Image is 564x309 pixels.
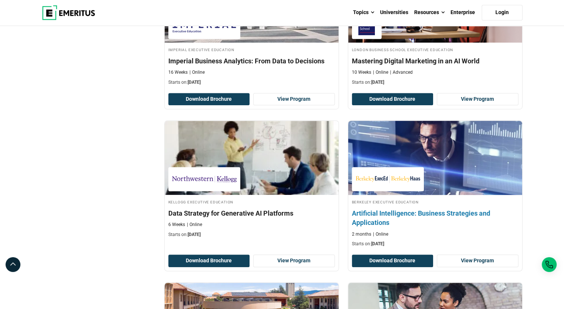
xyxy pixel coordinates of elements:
[373,69,388,76] p: Online
[352,199,518,205] h4: Berkeley Executive Education
[189,69,205,76] p: Online
[352,46,518,53] h4: London Business School Executive Education
[352,93,433,106] button: Download Brochure
[437,93,518,106] a: View Program
[348,121,522,251] a: AI and Machine Learning Course by Berkeley Executive Education - September 4, 2025 Berkeley Execu...
[168,209,335,218] h4: Data Strategy for Generative AI Platforms
[253,255,335,267] a: View Program
[356,19,378,35] img: London Business School Executive Education
[168,255,250,267] button: Download Brochure
[168,232,335,238] p: Starts on:
[165,121,339,242] a: Data Science and Analytics Course by Kellogg Executive Education - August 21, 2025 Kellogg Execut...
[172,171,237,187] img: Kellogg Executive Education
[352,231,371,237] p: 2 months
[352,56,518,66] h4: Mastering Digital Marketing in an AI World
[371,241,384,246] span: [DATE]
[165,121,339,195] img: Data Strategy for Generative AI Platforms | Online Data Science and Analytics Course
[253,93,335,106] a: View Program
[390,69,413,76] p: Advanced
[168,56,335,66] h4: Imperial Business Analytics: From Data to Decisions
[168,79,335,86] p: Starts on:
[188,80,201,85] span: [DATE]
[172,19,237,35] img: Imperial Executive Education
[168,69,188,76] p: 16 Weeks
[352,255,433,267] button: Download Brochure
[352,241,518,247] p: Starts on:
[352,209,518,227] h4: Artificial Intelligence: Business Strategies and Applications
[373,231,388,237] p: Online
[356,171,420,187] img: Berkeley Executive Education
[352,69,371,76] p: 10 Weeks
[187,222,202,228] p: Online
[168,199,335,205] h4: Kellogg Executive Education
[437,255,518,267] a: View Program
[188,232,201,237] span: [DATE]
[339,117,531,199] img: Artificial Intelligence: Business Strategies and Applications | Online AI and Machine Learning Co...
[168,93,250,106] button: Download Brochure
[371,80,384,85] span: [DATE]
[352,79,518,86] p: Starts on:
[482,5,522,20] a: Login
[168,222,185,228] p: 6 Weeks
[168,46,335,53] h4: Imperial Executive Education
